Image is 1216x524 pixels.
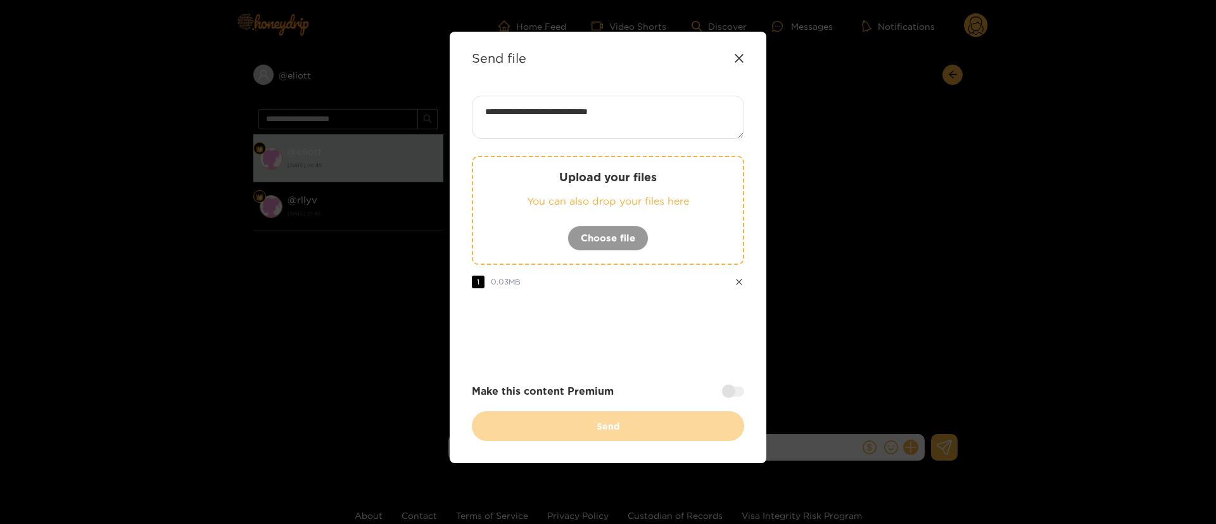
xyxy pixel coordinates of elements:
[472,411,744,441] button: Send
[498,170,718,184] p: Upload your files
[472,51,526,65] strong: Send file
[472,384,614,399] strong: Make this content Premium
[491,278,521,286] span: 0.03 MB
[498,194,718,208] p: You can also drop your files here
[567,226,649,251] button: Choose file
[472,276,484,288] span: 1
